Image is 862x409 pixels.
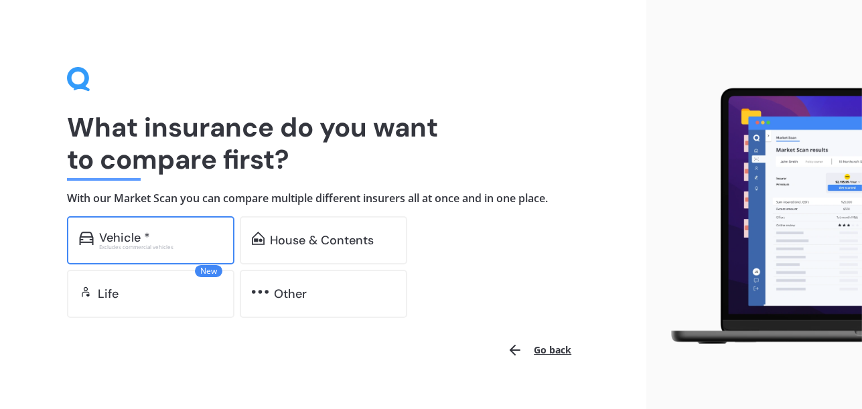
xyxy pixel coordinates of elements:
[98,287,119,301] div: Life
[270,234,374,247] div: House & Contents
[195,265,222,277] span: New
[252,285,269,299] img: other.81dba5aafe580aa69f38.svg
[657,82,862,351] img: laptop.webp
[99,244,222,250] div: Excludes commercial vehicles
[99,231,150,244] div: Vehicle *
[79,285,92,299] img: life.f720d6a2d7cdcd3ad642.svg
[499,334,579,366] button: Go back
[252,232,265,245] img: home-and-contents.b802091223b8502ef2dd.svg
[67,191,579,206] h4: With our Market Scan you can compare multiple different insurers all at once and in one place.
[67,111,579,175] h1: What insurance do you want to compare first?
[274,287,307,301] div: Other
[79,232,94,245] img: car.f15378c7a67c060ca3f3.svg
